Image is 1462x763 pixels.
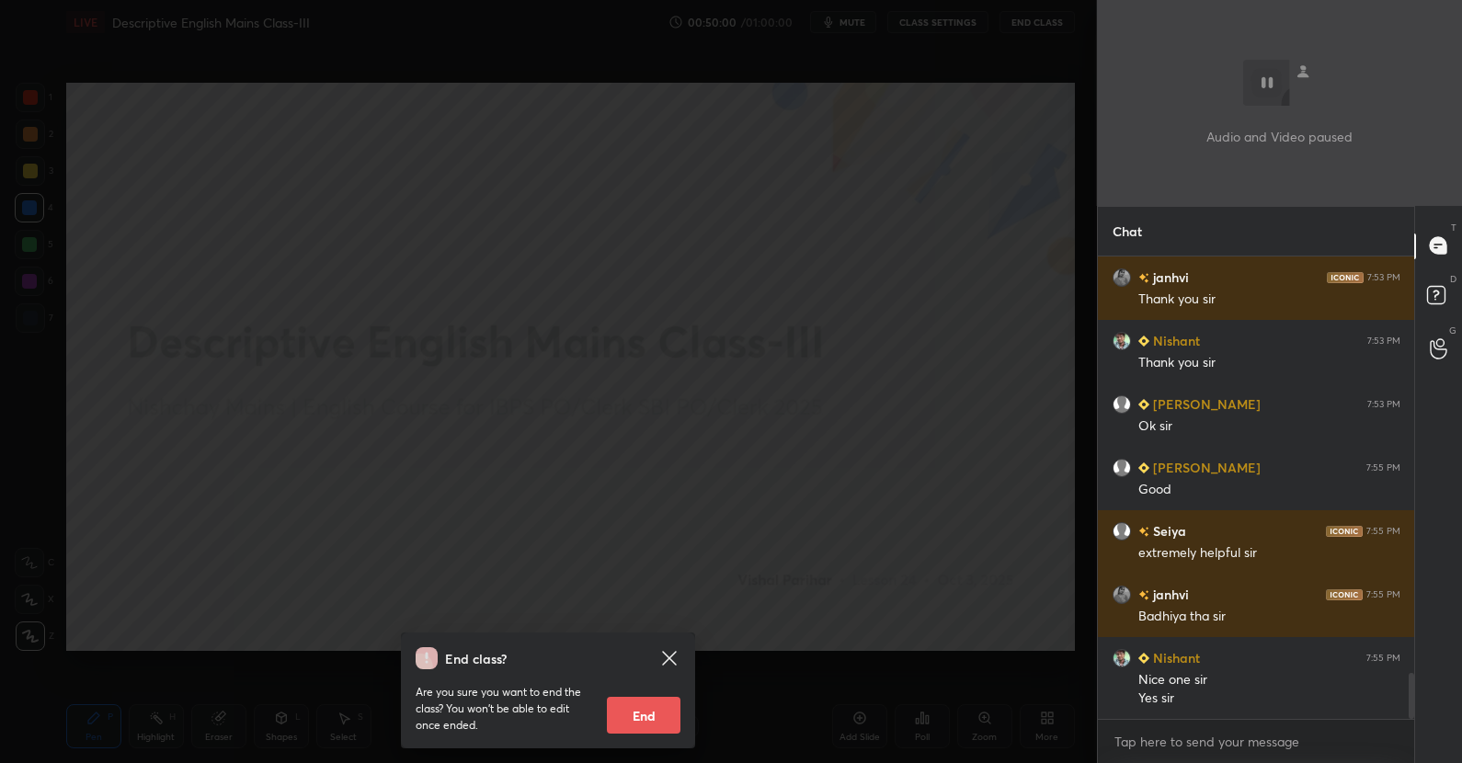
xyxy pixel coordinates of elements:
h4: End class? [445,649,507,668]
div: 7:53 PM [1367,335,1400,346]
h6: Nishant [1149,331,1200,350]
img: default.png [1113,521,1131,540]
p: G [1449,324,1456,337]
img: no-rating-badge.077c3623.svg [1138,273,1149,283]
h6: [PERSON_NAME] [1149,394,1261,414]
img: default.png [1113,458,1131,476]
h6: janhvi [1149,268,1189,287]
div: Yes sir [1138,689,1400,708]
p: Are you sure you want to end the class? You won’t be able to edit once ended. [416,684,592,734]
div: extremely helpful sir [1138,544,1400,563]
img: no-rating-badge.077c3623.svg [1138,590,1149,600]
div: 7:55 PM [1366,461,1400,473]
h6: janhvi [1149,585,1189,604]
img: no-rating-badge.077c3623.svg [1138,527,1149,537]
h6: [PERSON_NAME] [1149,458,1261,477]
h6: Seiya [1149,521,1186,541]
img: default.png [1113,394,1131,413]
div: Ok sir [1138,417,1400,436]
div: 7:55 PM [1366,652,1400,663]
div: Thank you sir [1138,290,1400,309]
img: dd28b829da79438aae299bb564bd8936.jpg [1113,331,1131,349]
p: D [1450,272,1456,286]
div: grid [1098,256,1415,719]
img: Learner_Badge_beginner_1_8b307cf2a0.svg [1138,399,1149,410]
img: dd28b829da79438aae299bb564bd8936.jpg [1113,648,1131,666]
img: iconic-dark.1390631f.png [1327,271,1364,282]
img: iconic-dark.1390631f.png [1326,525,1363,536]
img: 994dafb180244303ac0d8d7d4de9344e.jpg [1113,268,1131,286]
div: 7:53 PM [1367,271,1400,282]
h6: Nishant [1149,648,1200,667]
p: Chat [1098,207,1157,256]
img: iconic-dark.1390631f.png [1326,588,1363,599]
img: Learner_Badge_beginner_1_8b307cf2a0.svg [1138,462,1149,473]
div: Nice one sir [1138,671,1400,689]
div: Good [1138,481,1400,499]
div: 7:55 PM [1366,588,1400,599]
div: 7:55 PM [1366,525,1400,536]
div: Thank you sir [1138,354,1400,372]
p: T [1451,221,1456,234]
p: Audio and Video paused [1206,127,1353,146]
img: Learner_Badge_beginner_1_8b307cf2a0.svg [1138,653,1149,664]
button: End [607,697,680,734]
img: Learner_Badge_beginner_1_8b307cf2a0.svg [1138,336,1149,347]
img: 994dafb180244303ac0d8d7d4de9344e.jpg [1113,585,1131,603]
div: Badhiya tha sir [1138,608,1400,626]
div: 7:53 PM [1367,398,1400,409]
